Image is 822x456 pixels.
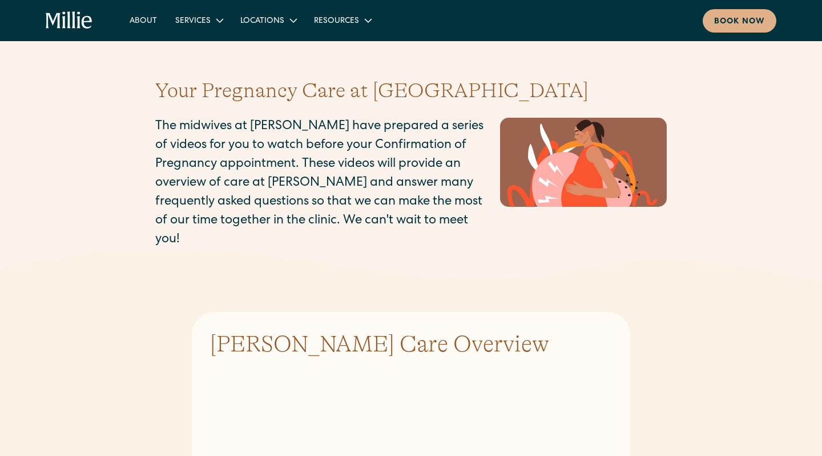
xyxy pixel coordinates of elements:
h3: [PERSON_NAME] Care Overview [210,330,612,358]
h1: Your Pregnancy Care at [GEOGRAPHIC_DATA] [155,75,667,106]
div: Book now [714,16,765,28]
img: Pregnant person [500,118,667,207]
div: Resources [305,11,380,30]
a: home [46,11,93,30]
div: Resources [314,15,359,27]
div: Services [175,15,211,27]
p: The midwives at [PERSON_NAME] have prepared a series of videos for you to watch before your Confi... [155,118,489,250]
a: Book now [703,9,776,33]
div: Locations [240,15,284,27]
div: Locations [231,11,305,30]
div: Services [166,11,231,30]
a: About [120,11,166,30]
